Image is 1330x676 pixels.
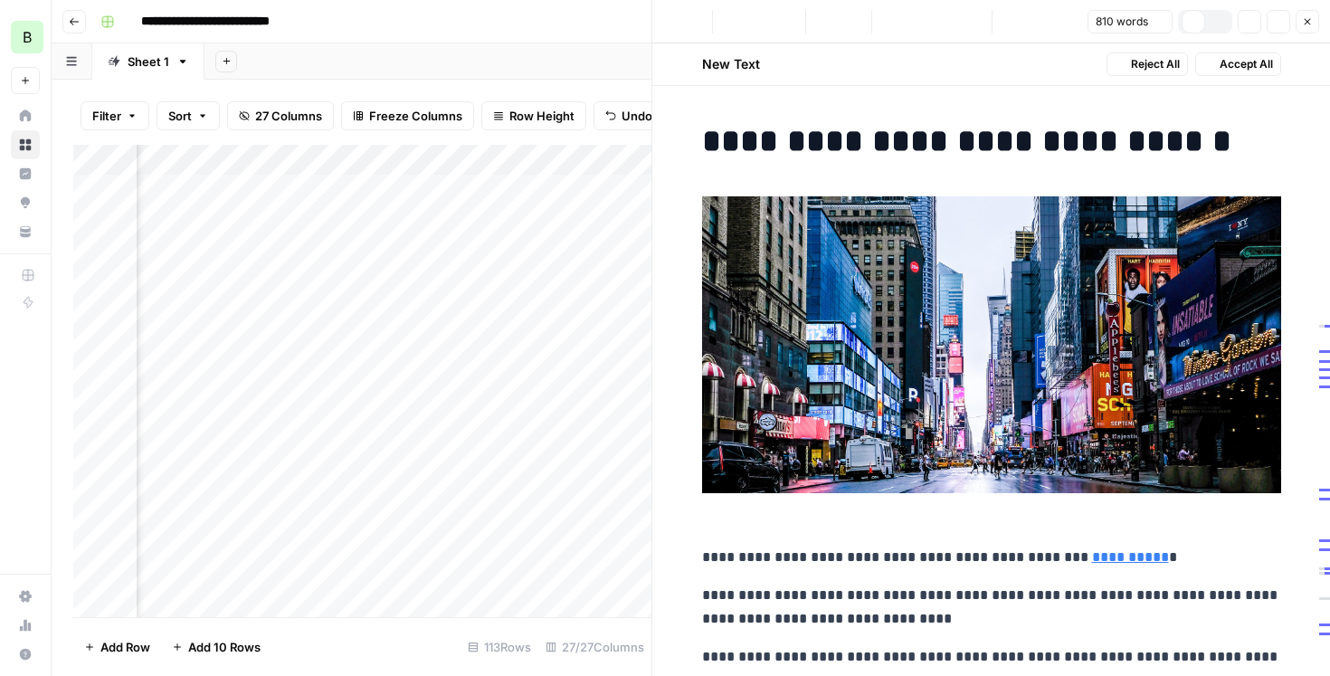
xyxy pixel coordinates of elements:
[73,633,161,662] button: Add Row
[157,101,220,130] button: Sort
[1096,14,1148,30] span: 810 words
[255,107,322,125] span: 27 Columns
[1107,52,1188,76] button: Reject All
[481,101,586,130] button: Row Height
[1131,56,1180,72] span: Reject All
[11,611,40,640] a: Usage
[461,633,538,662] div: 113 Rows
[11,188,40,217] a: Opportunities
[594,101,664,130] button: Undo
[11,217,40,246] a: Your Data
[369,107,462,125] span: Freeze Columns
[168,107,192,125] span: Sort
[1088,10,1173,33] button: 810 words
[128,52,169,71] div: Sheet 1
[11,159,40,188] a: Insights
[538,633,651,662] div: 27/27 Columns
[11,101,40,130] a: Home
[1220,56,1273,72] span: Accept All
[509,107,575,125] span: Row Height
[622,107,652,125] span: Undo
[11,130,40,159] a: Browse
[81,101,149,130] button: Filter
[161,633,271,662] button: Add 10 Rows
[227,101,334,130] button: 27 Columns
[23,26,32,48] span: B
[11,640,40,669] button: Help + Support
[92,107,121,125] span: Filter
[11,582,40,611] a: Settings
[100,638,150,656] span: Add Row
[702,55,760,73] h2: New Text
[92,43,204,80] a: Sheet 1
[188,638,261,656] span: Add 10 Rows
[1195,52,1281,76] button: Accept All
[11,14,40,60] button: Workspace: Blindspot
[341,101,474,130] button: Freeze Columns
